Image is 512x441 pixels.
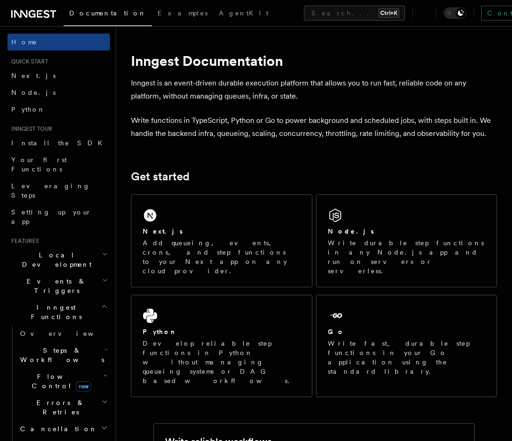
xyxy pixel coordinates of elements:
[328,339,486,376] p: Write fast, durable step functions in your Go application using the standard library.
[11,89,56,96] span: Node.js
[7,204,110,230] a: Setting up your app
[7,84,110,101] a: Node.js
[7,273,110,299] button: Events & Triggers
[7,299,110,325] button: Inngest Functions
[16,394,110,420] button: Errors & Retries
[20,330,116,337] span: Overview
[16,424,97,434] span: Cancellation
[11,37,37,47] span: Home
[7,58,48,65] span: Quick start
[143,238,301,276] p: Add queueing, events, crons, and step functions to your Next app on any cloud provider.
[7,125,52,133] span: Inngest tour
[328,227,374,236] h2: Node.js
[7,101,110,118] a: Python
[219,9,268,17] span: AgentKit
[444,7,466,19] button: Toggle dark mode
[11,106,45,113] span: Python
[131,52,497,69] h1: Inngest Documentation
[16,398,101,417] span: Errors & Retries
[7,250,102,269] span: Local Development
[143,227,183,236] h2: Next.js
[11,182,90,199] span: Leveraging Steps
[316,194,498,287] a: Node.jsWrite durable step functions in any Node.js app and run on servers or serverless.
[11,72,56,79] span: Next.js
[64,3,152,26] a: Documentation
[158,9,208,17] span: Examples
[7,34,110,50] a: Home
[16,346,104,364] span: Steps & Workflows
[131,194,312,287] a: Next.jsAdd queueing, events, crons, and step functions to your Next app on any cloud provider.
[16,342,110,368] button: Steps & Workflows
[76,381,91,391] span: new
[11,208,92,225] span: Setting up your app
[143,339,301,385] p: Develop reliable step functions in Python without managing queueing systems or DAG based workflows.
[131,295,312,397] a: PythonDevelop reliable step functions in Python without managing queueing systems or DAG based wo...
[7,237,39,245] span: Features
[16,420,110,437] button: Cancellation
[7,151,110,178] a: Your first Functions
[131,114,497,140] p: Write functions in TypeScript, Python or Go to power background and scheduled jobs, with steps bu...
[131,170,189,183] a: Get started
[11,156,67,173] span: Your first Functions
[131,77,497,103] p: Inngest is an event-driven durable execution platform that allows you to run fast, reliable code ...
[213,3,274,25] a: AgentKit
[152,3,213,25] a: Examples
[7,178,110,204] a: Leveraging Steps
[69,9,146,17] span: Documentation
[16,325,110,342] a: Overview
[7,277,102,295] span: Events & Triggers
[16,372,103,391] span: Flow Control
[304,6,405,21] button: Search...Ctrl+K
[11,139,108,147] span: Install the SDK
[378,8,399,18] kbd: Ctrl+K
[143,327,177,336] h2: Python
[328,238,486,276] p: Write durable step functions in any Node.js app and run on servers or serverless.
[328,327,345,336] h2: Go
[7,247,110,273] button: Local Development
[316,295,498,397] a: GoWrite fast, durable step functions in your Go application using the standard library.
[7,135,110,151] a: Install the SDK
[7,67,110,84] a: Next.js
[7,303,101,321] span: Inngest Functions
[16,368,110,394] button: Flow Controlnew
